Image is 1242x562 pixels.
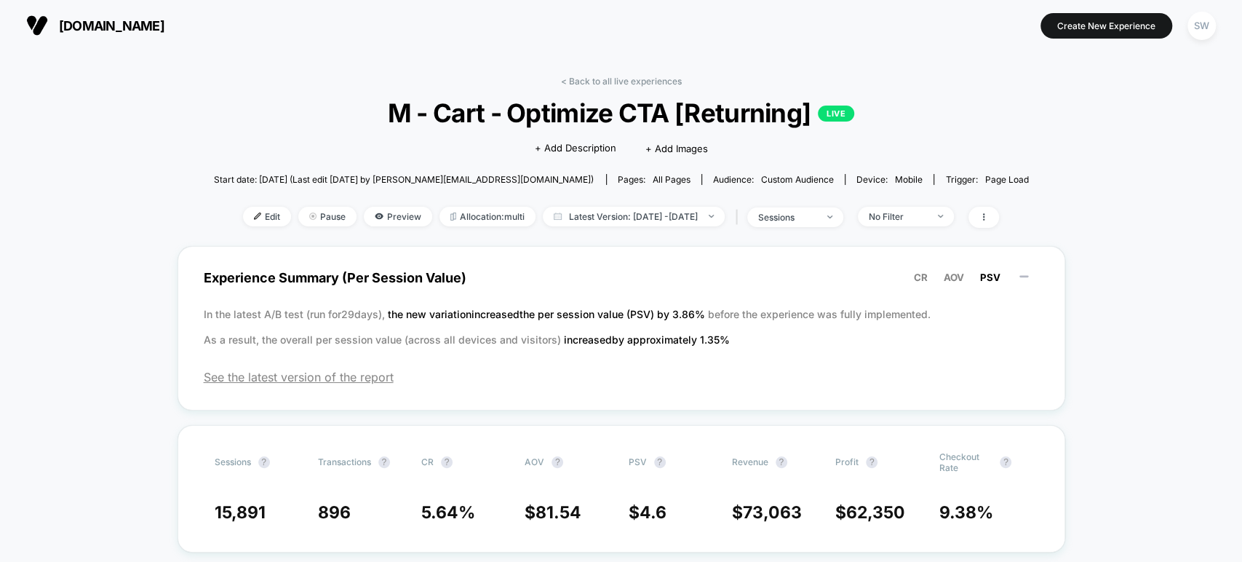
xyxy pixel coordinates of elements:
span: $ [835,502,905,523]
img: calendar [554,213,562,220]
span: Sessions [215,456,251,467]
span: + Add Images [645,143,708,154]
span: all pages [653,174,690,185]
button: Create New Experience [1040,13,1172,39]
span: Checkout Rate [939,451,992,473]
div: No Filter [869,211,927,222]
span: | [732,207,747,228]
a: < Back to all live experiences [561,76,682,87]
span: Preview [364,207,432,226]
span: 9.38 % [939,502,992,523]
div: Trigger: [945,174,1028,185]
span: CR [421,456,434,467]
span: Custom Audience [761,174,834,185]
span: $ [629,502,666,523]
img: end [938,215,943,218]
button: ? [552,456,563,468]
span: $ [525,502,581,523]
span: Experience Summary (Per Session Value) [204,261,1039,294]
span: $ [732,502,802,523]
img: Visually logo [26,15,48,36]
button: PSV [976,271,1005,284]
span: Start date: [DATE] (Last edit [DATE] by [PERSON_NAME][EMAIL_ADDRESS][DOMAIN_NAME]) [214,174,594,185]
span: PSV [629,456,647,467]
span: Pause [298,207,357,226]
div: Audience: [713,174,834,185]
p: LIVE [818,106,854,122]
button: ? [258,456,270,468]
div: sessions [758,212,816,223]
div: Pages: [618,174,690,185]
span: Latest Version: [DATE] - [DATE] [543,207,725,226]
span: AOV [944,272,964,283]
span: + Add Description [535,141,616,156]
button: ? [866,456,877,468]
img: end [827,215,832,218]
button: [DOMAIN_NAME] [22,14,169,37]
button: ? [776,456,787,468]
img: end [709,215,714,218]
span: 4.6 [640,502,666,523]
span: the new variation increased the per session value (PSV) by 3.86 % [388,308,708,320]
span: Transactions [318,456,371,467]
span: PSV [980,272,1000,283]
button: CR [909,271,932,284]
span: mobile [895,174,923,185]
span: CR [914,272,928,283]
span: 5.64 % [421,502,475,523]
button: ? [441,456,453,468]
span: Allocation: multi [439,207,536,226]
button: AOV [939,271,968,284]
span: Device: [845,174,934,185]
span: increased by approximately 1.35 % [564,333,730,346]
span: [DOMAIN_NAME] [59,18,164,33]
span: 15,891 [215,502,266,523]
span: 73,063 [743,502,802,523]
img: edit [254,213,261,220]
span: 81.54 [536,502,581,523]
p: In the latest A/B test (run for 29 days), before the experience was fully implemented. As a resul... [204,301,1039,352]
span: Profit [835,456,859,467]
button: SW [1183,11,1220,41]
span: M - Cart - Optimize CTA [Returning] [255,98,988,128]
span: 896 [318,502,351,523]
span: Revenue [732,456,768,467]
div: SW [1187,12,1216,40]
button: ? [378,456,390,468]
img: end [309,213,317,220]
span: 62,350 [846,502,905,523]
span: See the latest version of the report [204,370,1039,384]
span: Edit [243,207,291,226]
span: AOV [525,456,544,467]
img: rebalance [450,213,456,221]
button: ? [654,456,666,468]
button: ? [1000,456,1011,468]
span: Page Load [984,174,1028,185]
